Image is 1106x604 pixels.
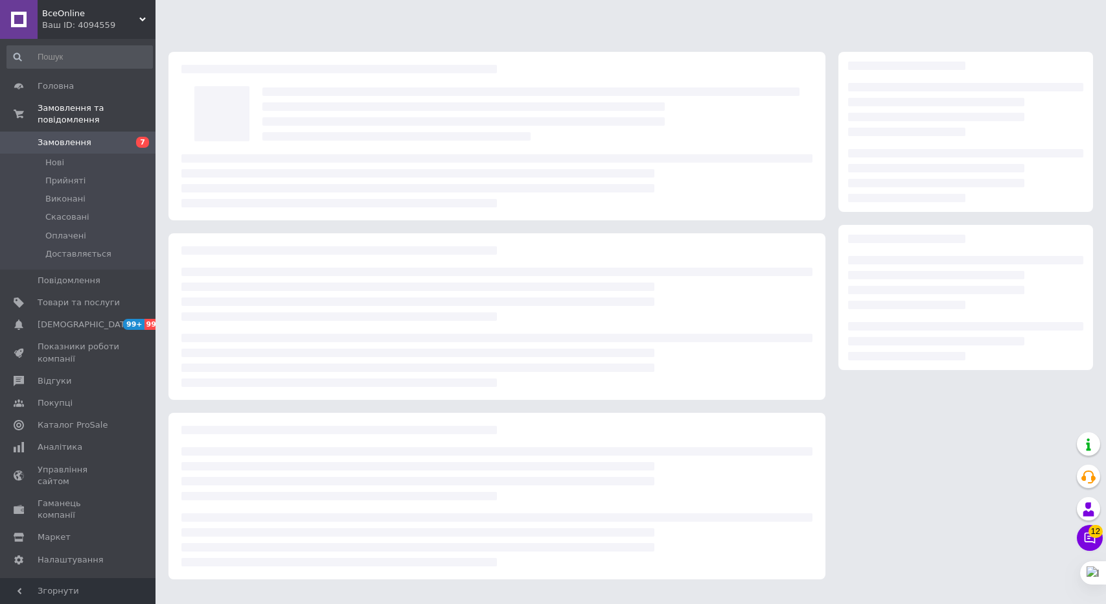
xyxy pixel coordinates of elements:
[38,554,104,566] span: Налаштування
[45,157,64,168] span: Нові
[38,375,71,387] span: Відгуки
[38,275,100,286] span: Повідомлення
[42,8,139,19] span: ВсеOnline
[42,19,156,31] div: Ваш ID: 4094559
[38,319,133,331] span: [DEMOGRAPHIC_DATA]
[45,248,111,260] span: Доставляється
[1077,525,1103,551] button: Чат з покупцем12
[38,464,120,487] span: Управління сайтом
[38,80,74,92] span: Головна
[38,441,82,453] span: Аналітика
[38,419,108,431] span: Каталог ProSale
[136,137,149,148] span: 7
[45,230,86,242] span: Оплачені
[123,319,144,330] span: 99+
[38,297,120,308] span: Товари та послуги
[38,531,71,543] span: Маркет
[45,211,89,223] span: Скасовані
[1089,521,1103,534] span: 12
[45,193,86,205] span: Виконані
[38,102,156,126] span: Замовлення та повідомлення
[38,397,73,409] span: Покупці
[6,45,153,69] input: Пошук
[38,137,91,148] span: Замовлення
[144,319,166,330] span: 99+
[38,341,120,364] span: Показники роботи компанії
[38,498,120,521] span: Гаманець компанії
[45,175,86,187] span: Прийняті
